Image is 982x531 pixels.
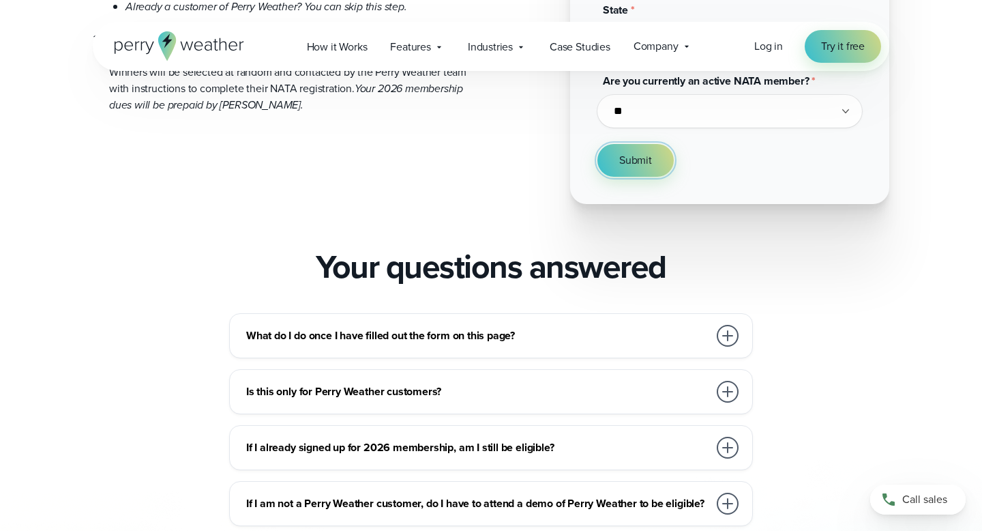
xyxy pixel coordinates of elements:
span: Are you currently an active NATA member? [603,73,809,89]
a: Case Studies [538,33,622,61]
span: Log in [754,38,783,54]
span: State [603,2,628,18]
a: Try it free [805,30,881,63]
span: Submit [619,152,652,169]
h2: Your questions answered [316,248,666,286]
span: Company [634,38,679,55]
span: Case Studies [550,39,610,55]
span: Call sales [902,491,947,508]
span: Features [390,39,431,55]
a: Call sales [870,485,966,515]
h3: If I am not a Perry Weather customer, do I have to attend a demo of Perry Weather to be eligible? [246,496,709,512]
h3: If I already signed up for 2026 membership, am I still be eligible? [246,440,709,456]
span: Try it free [821,38,865,55]
li: Winners will be selected at random and contacted by the Perry Weather team with instructions to c... [109,15,480,113]
em: Your 2026 membership dues will be prepaid by [PERSON_NAME]. [109,81,463,113]
a: How it Works [295,33,379,61]
span: How it Works [307,39,368,55]
h3: Is this only for Perry Weather customers? [246,384,709,400]
a: Log in [754,38,783,55]
button: Submit [597,144,674,177]
span: Industries [468,39,513,55]
h3: What do I do once I have filled out the form on this page? [246,328,709,344]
